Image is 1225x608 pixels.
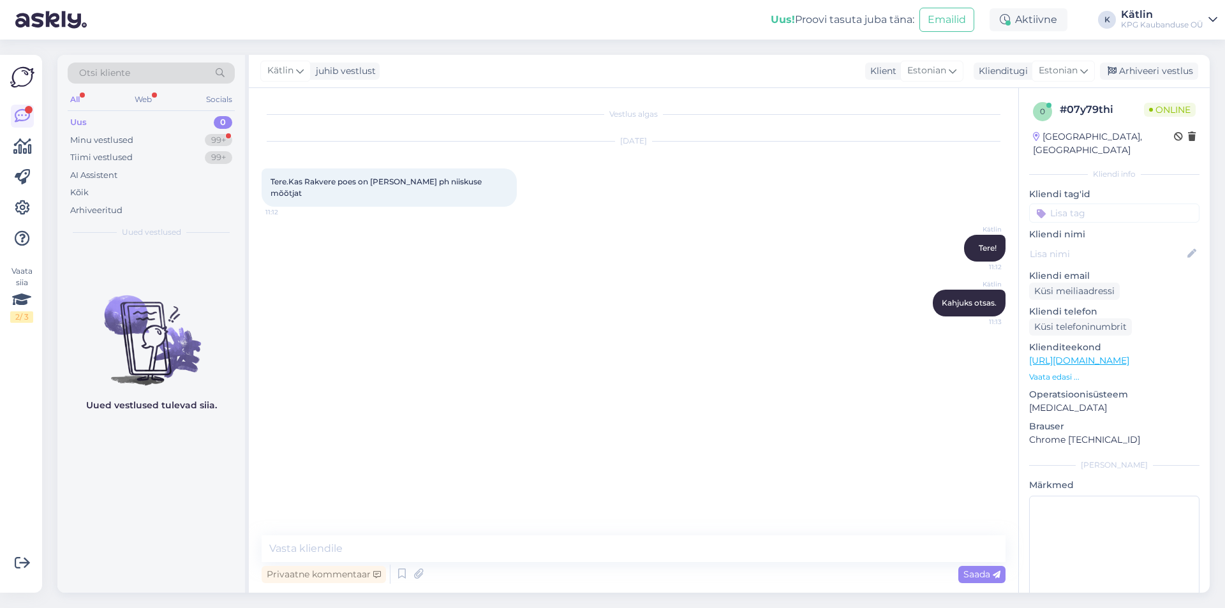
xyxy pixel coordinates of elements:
[1029,341,1199,354] p: Klienditeekond
[1039,64,1078,78] span: Estonian
[954,279,1002,289] span: Kätlin
[1040,107,1045,116] span: 0
[205,151,232,164] div: 99+
[70,116,87,129] div: Uus
[974,64,1028,78] div: Klienditugi
[262,135,1006,147] div: [DATE]
[204,91,235,108] div: Socials
[265,207,313,217] span: 11:12
[57,272,245,387] img: No chats
[214,116,232,129] div: 0
[1029,388,1199,401] p: Operatsioonisüsteem
[1060,102,1144,117] div: # 07y79thi
[1029,318,1132,336] div: Küsi telefoninumbrit
[70,151,133,164] div: Tiimi vestlused
[1144,103,1196,117] span: Online
[1029,269,1199,283] p: Kliendi email
[10,311,33,323] div: 2 / 3
[942,298,997,308] span: Kahjuks otsas.
[122,226,181,238] span: Uued vestlused
[10,265,33,323] div: Vaata siia
[267,64,293,78] span: Kätlin
[1029,401,1199,415] p: [MEDICAL_DATA]
[86,399,217,412] p: Uued vestlused tulevad siia.
[1098,11,1116,29] div: K
[1029,371,1199,383] p: Vaata edasi ...
[1121,10,1217,30] a: KätlinKPG Kaubanduse OÜ
[79,66,130,80] span: Otsi kliente
[954,262,1002,272] span: 11:12
[70,169,117,182] div: AI Assistent
[865,64,896,78] div: Klient
[1029,459,1199,471] div: [PERSON_NAME]
[771,12,914,27] div: Proovi tasuta juba täna:
[1029,478,1199,492] p: Märkmed
[1030,247,1185,261] input: Lisa nimi
[262,566,386,583] div: Privaatne kommentaar
[954,225,1002,234] span: Kätlin
[1029,420,1199,433] p: Brauser
[68,91,82,108] div: All
[70,204,122,217] div: Arhiveeritud
[990,8,1067,31] div: Aktiivne
[1029,283,1120,300] div: Küsi meiliaadressi
[205,134,232,147] div: 99+
[1100,63,1198,80] div: Arhiveeri vestlus
[1029,355,1129,366] a: [URL][DOMAIN_NAME]
[1121,10,1203,20] div: Kätlin
[132,91,154,108] div: Web
[1029,204,1199,223] input: Lisa tag
[10,65,34,89] img: Askly Logo
[1121,20,1203,30] div: KPG Kaubanduse OÜ
[271,177,484,198] span: Tere.Kas Rakvere poes on [PERSON_NAME] ph niiskuse mõõtjat
[907,64,946,78] span: Estonian
[262,108,1006,120] div: Vestlus algas
[771,13,795,26] b: Uus!
[1029,228,1199,241] p: Kliendi nimi
[1033,130,1174,157] div: [GEOGRAPHIC_DATA], [GEOGRAPHIC_DATA]
[954,317,1002,327] span: 11:13
[70,186,89,199] div: Kõik
[70,134,133,147] div: Minu vestlused
[311,64,376,78] div: juhib vestlust
[1029,168,1199,180] div: Kliendi info
[1029,188,1199,201] p: Kliendi tag'id
[1029,305,1199,318] p: Kliendi telefon
[963,568,1000,580] span: Saada
[919,8,974,32] button: Emailid
[979,243,997,253] span: Tere!
[1029,433,1199,447] p: Chrome [TECHNICAL_ID]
